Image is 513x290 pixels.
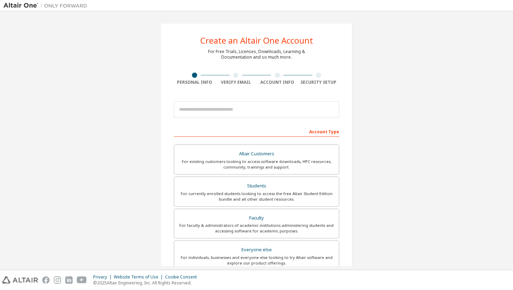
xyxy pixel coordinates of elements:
div: Students [178,181,335,191]
img: linkedin.svg [65,276,73,284]
img: Altair One [3,2,91,9]
div: Account Type [174,126,339,137]
div: For currently enrolled students looking to access the free Altair Student Edition bundle and all ... [178,191,335,202]
div: Faculty [178,213,335,223]
div: Account Info [256,80,298,85]
div: Website Terms of Use [114,274,165,280]
div: Verify Email [215,80,257,85]
img: instagram.svg [54,276,61,284]
img: youtube.svg [77,276,87,284]
div: Cookie Consent [165,274,201,280]
div: Altair Customers [178,149,335,159]
div: For Free Trials, Licenses, Downloads, Learning & Documentation and so much more. [208,49,305,60]
div: Security Setup [298,80,340,85]
div: For individuals, businesses and everyone else looking to try Altair software and explore our prod... [178,255,335,266]
div: Create an Altair One Account [200,36,313,45]
div: For faculty & administrators of academic institutions administering students and accessing softwa... [178,223,335,234]
div: Personal Info [174,80,215,85]
img: altair_logo.svg [2,276,38,284]
div: Everyone else [178,245,335,255]
img: facebook.svg [42,276,50,284]
div: Privacy [93,274,114,280]
div: For existing customers looking to access software downloads, HPC resources, community, trainings ... [178,159,335,170]
p: © 2025 Altair Engineering, Inc. All Rights Reserved. [93,280,201,286]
